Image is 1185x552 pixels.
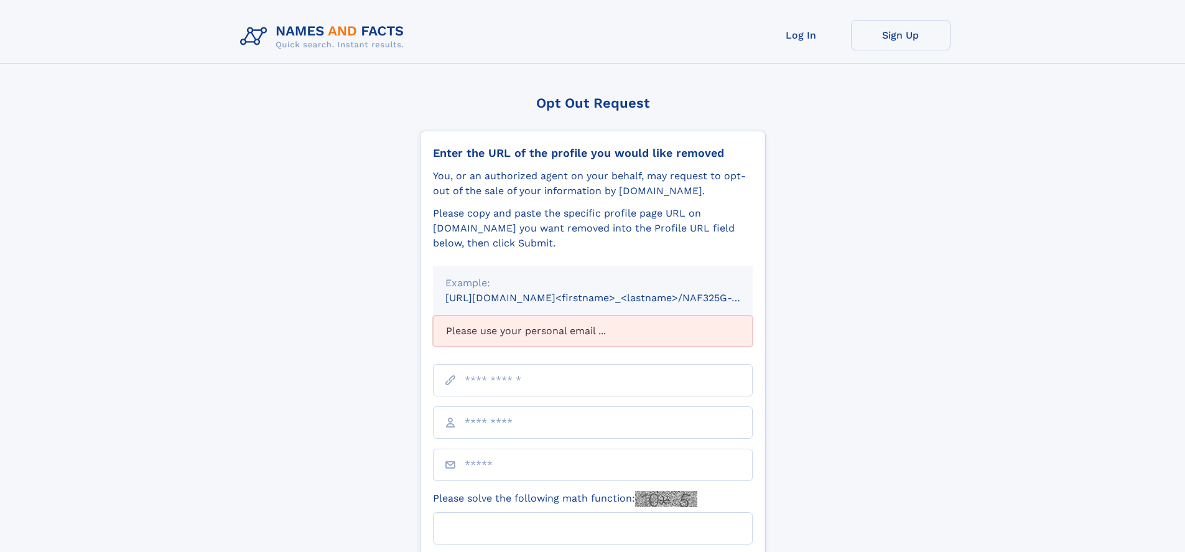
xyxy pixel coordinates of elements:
label: Please solve the following math function: [433,491,697,507]
div: Example: [445,276,740,291]
div: Enter the URL of the profile you would like removed [433,146,753,160]
div: Please copy and paste the specific profile page URL on [DOMAIN_NAME] you want removed into the Pr... [433,206,753,251]
div: Opt Out Request [420,95,766,111]
small: [URL][DOMAIN_NAME]<firstname>_<lastname>/NAF325G-xxxxxxxx [445,292,776,304]
a: Log In [751,20,851,50]
div: You, or an authorized agent on your behalf, may request to opt-out of the sale of your informatio... [433,169,753,199]
div: Please use your personal email ... [433,316,753,347]
a: Sign Up [851,20,950,50]
img: Logo Names and Facts [235,20,414,54]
